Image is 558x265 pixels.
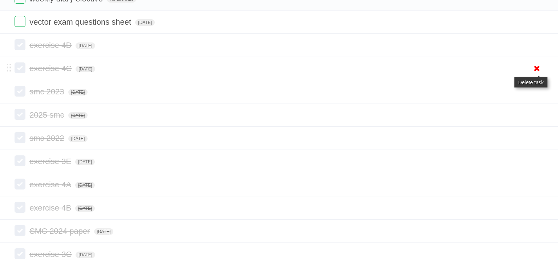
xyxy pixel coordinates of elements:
[15,248,25,259] label: Done
[76,66,95,72] span: [DATE]
[15,179,25,189] label: Done
[29,64,73,73] span: exercise 4C
[15,16,25,27] label: Done
[15,132,25,143] label: Done
[29,180,73,189] span: exercise 4A
[15,109,25,120] label: Done
[15,39,25,50] label: Done
[15,202,25,213] label: Done
[29,87,66,96] span: smc 2023
[29,250,73,259] span: exercise 3C
[68,112,88,119] span: [DATE]
[75,205,95,212] span: [DATE]
[94,228,114,235] span: [DATE]
[29,41,73,50] span: exercise 4D
[76,42,95,49] span: [DATE]
[29,110,66,119] span: 2025 smc
[29,157,73,166] span: exercise 3E
[29,227,92,236] span: SMC 2024 paper
[75,182,95,188] span: [DATE]
[29,17,133,26] span: vector exam questions sheet
[75,159,95,165] span: [DATE]
[15,225,25,236] label: Done
[135,19,155,26] span: [DATE]
[76,252,95,258] span: [DATE]
[15,86,25,97] label: Done
[68,135,88,142] span: [DATE]
[29,134,66,143] span: smc 2022
[29,203,73,212] span: exercise 4B
[15,155,25,166] label: Done
[15,62,25,73] label: Done
[68,89,88,95] span: [DATE]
